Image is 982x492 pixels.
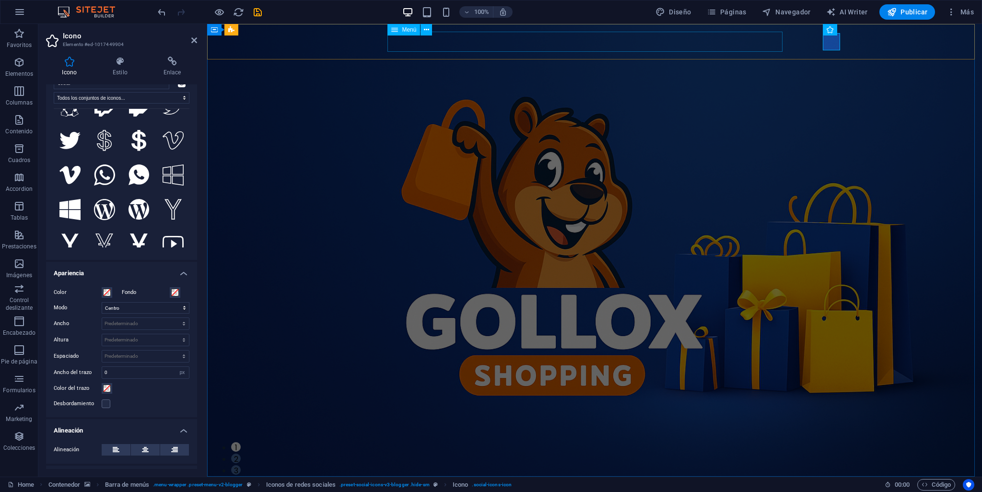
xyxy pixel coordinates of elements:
[54,124,86,157] button: Ion Social Twitter (Ionicons)
[8,156,31,164] p: Cuadros
[157,159,189,191] button: Ion Social Windows Outline (Ionicons)
[266,479,336,491] span: Haz clic para seleccionar y doble clic para editar
[963,479,974,491] button: Usercentrics
[123,159,155,191] button: Ion Social Whatsapp (Ionicons)
[122,287,170,298] label: Fondo
[453,479,468,491] span: Haz clic para seleccionar y doble clic para editar
[6,99,33,106] p: Columnas
[233,7,244,18] i: Volver a cargar página
[213,6,225,18] button: Haz clic para salir del modo de previsualización y seguir editando
[123,228,155,260] button: Ion Social Yen (Ionicons)
[707,7,747,17] span: Páginas
[54,193,86,226] button: Ion Social Windows (Ionicons)
[157,193,189,226] button: Ion Social Yahoo Outline (Ionicons)
[922,479,951,491] span: Código
[46,419,197,436] h4: Alineación
[54,383,102,394] label: Color del trazo
[917,479,955,491] button: Código
[46,262,197,279] h4: Apariencia
[54,302,102,314] label: Modo
[7,41,32,49] p: Favoritos
[156,6,167,18] button: undo
[54,228,86,260] button: Ion Social Yahoo (Ionicons)
[652,4,695,20] button: Diseño
[499,8,507,16] i: Al redimensionar, ajustar el nivel de zoom automáticamente para ajustarse al dispositivo elegido.
[5,128,33,135] p: Contenido
[54,370,102,375] label: Ancho del trazo
[6,271,32,279] p: Imágenes
[54,321,102,326] label: Ancho
[24,430,34,439] button: 2
[54,287,102,298] label: Color
[472,479,512,491] span: . social-icons-icon
[55,6,127,18] img: Editor Logo
[147,57,197,77] h4: Enlace
[762,7,811,17] span: Navegador
[63,40,178,49] h3: Elemento #ed-1017449904
[156,7,167,18] i: Deshacer: Cambiar icono (Ctrl+Z)
[3,329,35,337] p: Encabezado
[826,7,868,17] span: AI Writer
[252,7,263,18] i: Guardar (Ctrl+S)
[8,479,34,491] a: Haz clic para cancelar la selección y doble clic para abrir páginas
[88,193,121,226] button: Ion Social Wordpress Outline (Ionicons)
[46,466,197,483] h4: Sombra
[402,27,416,33] span: Menú
[703,4,750,20] button: Páginas
[54,159,86,191] button: Ion Social Vimeo (Ionicons)
[24,418,34,428] button: 1
[3,444,35,452] p: Colecciones
[339,479,430,491] span: . preset-social-icons-v3-blogger .hide-sm
[2,243,36,250] p: Prestaciones
[247,482,251,487] i: Este elemento es un preajuste personalizable
[123,193,155,226] button: Ion Social Wordpress (Ionicons)
[84,482,90,487] i: Este elemento contiene un fondo
[943,4,978,20] button: Más
[655,7,691,17] span: Diseño
[54,353,102,359] label: Espaciado
[11,214,28,222] p: Tablas
[54,444,102,456] label: Alineación
[88,228,121,260] button: Ion Social Yen Outline (Ionicons)
[88,159,121,191] button: Ion Social Whatsapp Outline (Ionicons)
[88,124,121,157] button: Ion Social Usd Outline (Ionicons)
[63,32,197,40] h2: Icono
[6,185,33,193] p: Accordion
[157,228,189,260] button: Ion Social Youtube Outline (Ionicons)
[54,337,102,342] label: Altura
[48,479,512,491] nav: breadcrumb
[233,6,244,18] button: reload
[459,6,493,18] button: 100%
[3,387,35,394] p: Formularios
[153,479,243,491] span: . menu-wrapper .preset-menu-v2-blogger
[6,415,32,423] p: Marketing
[901,481,903,488] span: :
[24,441,34,451] button: 3
[252,6,263,18] button: save
[48,479,81,491] span: Haz clic para seleccionar y doble clic para editar
[5,70,33,78] p: Elementos
[879,4,935,20] button: Publicar
[758,4,815,20] button: Navegador
[885,479,910,491] h6: Tiempo de la sesión
[947,7,974,17] span: Más
[54,398,102,410] label: Desbordamiento
[822,4,872,20] button: AI Writer
[433,482,438,487] i: Este elemento es un preajuste personalizable
[895,479,910,491] span: 00 00
[1,358,37,365] p: Pie de página
[887,7,928,17] span: Publicar
[157,124,189,157] button: Ion Social Vimeo Outline (Ionicons)
[46,57,97,77] h4: Icono
[474,6,489,18] h6: 100%
[97,57,148,77] h4: Estilo
[105,479,149,491] span: Haz clic para seleccionar y doble clic para editar
[123,124,155,157] button: Ion Social Usd (Ionicons)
